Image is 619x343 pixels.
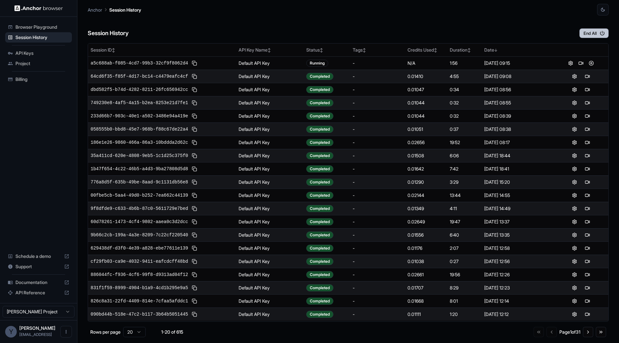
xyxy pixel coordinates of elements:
div: Completed [306,73,333,80]
span: Documentation [15,279,62,286]
div: Completed [306,298,333,305]
span: ↕ [434,48,437,53]
div: Completed [306,218,333,225]
div: - [353,232,402,238]
div: API Key Name [239,47,301,53]
td: Default API Key [236,96,304,109]
div: 0:32 [450,113,479,119]
div: Completed [306,86,333,93]
div: [DATE] 15:20 [484,179,551,185]
div: - [353,192,402,199]
span: ↓ [494,48,497,53]
td: Default API Key [236,241,304,255]
span: yuma@o-mega.ai [19,332,52,337]
span: ↕ [268,48,271,53]
span: 749230e8-4af5-4a15-b2ea-8253e21d7fe1 [91,100,188,106]
span: 826c8a31-22fd-4409-814e-7cfaa5afddc1 [91,298,188,304]
td: Default API Key [236,308,304,321]
td: Default API Key [236,228,304,241]
td: Default API Key [236,83,304,96]
div: [DATE] 12:23 [484,285,551,291]
div: - [353,285,402,291]
div: - [353,100,402,106]
div: 0.01176 [408,245,445,251]
div: Completed [306,258,333,265]
div: 0.02649 [408,219,445,225]
span: 00fbe5cb-5aa4-49d0-b252-7ea662c44139 [91,192,188,199]
div: [DATE] 09:15 [484,60,551,66]
span: Billing [15,76,69,83]
span: ↕ [112,48,115,53]
div: Completed [306,139,333,146]
div: 3:29 [450,179,479,185]
td: Default API Key [236,281,304,294]
div: Running [306,60,328,67]
div: - [353,271,402,278]
td: Default API Key [236,268,304,281]
div: 6:06 [450,152,479,159]
span: Yuma Heymans [19,325,55,331]
div: API Reference [5,288,72,298]
div: [DATE] 12:26 [484,271,551,278]
img: Anchor Logo [15,5,63,11]
td: Default API Key [236,56,304,70]
div: 19:47 [450,219,479,225]
div: Completed [306,311,333,318]
div: Completed [306,271,333,278]
div: 0.01047 [408,86,445,93]
td: Default API Key [236,70,304,83]
td: Default API Key [236,122,304,136]
span: Support [15,263,62,270]
span: 1b47f654-4c22-46b5-a4d3-9ba27808d5d8 [91,166,188,172]
span: 886044fc-f936-4cf6-99f8-d9313ad04f12 [91,271,188,278]
div: 0.01349 [408,205,445,212]
div: Support [5,261,72,272]
div: [DATE] 08:39 [484,113,551,119]
div: [DATE] 08:38 [484,126,551,132]
div: 1:20 [450,311,479,318]
div: 0.01668 [408,298,445,304]
span: Schedule a demo [15,253,62,260]
td: Default API Key [236,175,304,189]
td: Default API Key [236,255,304,268]
div: 0.01642 [408,166,445,172]
p: Session History [109,6,141,13]
span: ↕ [363,48,366,53]
p: Anchor [88,6,102,13]
div: - [353,219,402,225]
div: Completed [306,179,333,186]
span: 776a8d5f-635b-49be-8aad-9c1131db56e8 [91,179,188,185]
div: 4:11 [450,205,479,212]
div: 8:29 [450,285,479,291]
span: 058555b0-bbd8-45e7-968b-f88c67de22a4 [91,126,188,132]
div: Completed [306,99,333,106]
div: 0.01707 [408,285,445,291]
div: [DATE] 14:49 [484,205,551,212]
div: N/A [408,60,445,66]
span: 186e1e26-9860-466a-86a3-10bddda2d62c [91,139,188,146]
div: 13:44 [450,192,479,199]
div: 19:52 [450,139,479,146]
span: API Keys [15,50,69,56]
div: Session History [5,32,72,43]
span: API Reference [15,289,62,296]
span: cf29fb03-ca9e-4032-9411-eafcdcff48bd [91,258,188,265]
div: - [353,139,402,146]
div: Completed [306,126,333,133]
div: 0.01508 [408,152,445,159]
div: - [353,73,402,80]
div: 6:40 [450,232,479,238]
td: Default API Key [236,136,304,149]
span: 9b66c2cb-199a-4a3e-8209-7c22cf220540 [91,232,188,238]
div: Schedule a demo [5,251,72,261]
div: [DATE] 12:56 [484,258,551,265]
span: dbd582f5-b74d-4282-8211-26fc656942cc [91,86,188,93]
div: - [353,205,402,212]
nav: breadcrumb [88,6,141,13]
div: 0.01044 [408,113,445,119]
div: Documentation [5,277,72,288]
div: Y [5,326,17,338]
div: - [353,126,402,132]
div: 0:37 [450,126,479,132]
div: 0.01556 [408,232,445,238]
